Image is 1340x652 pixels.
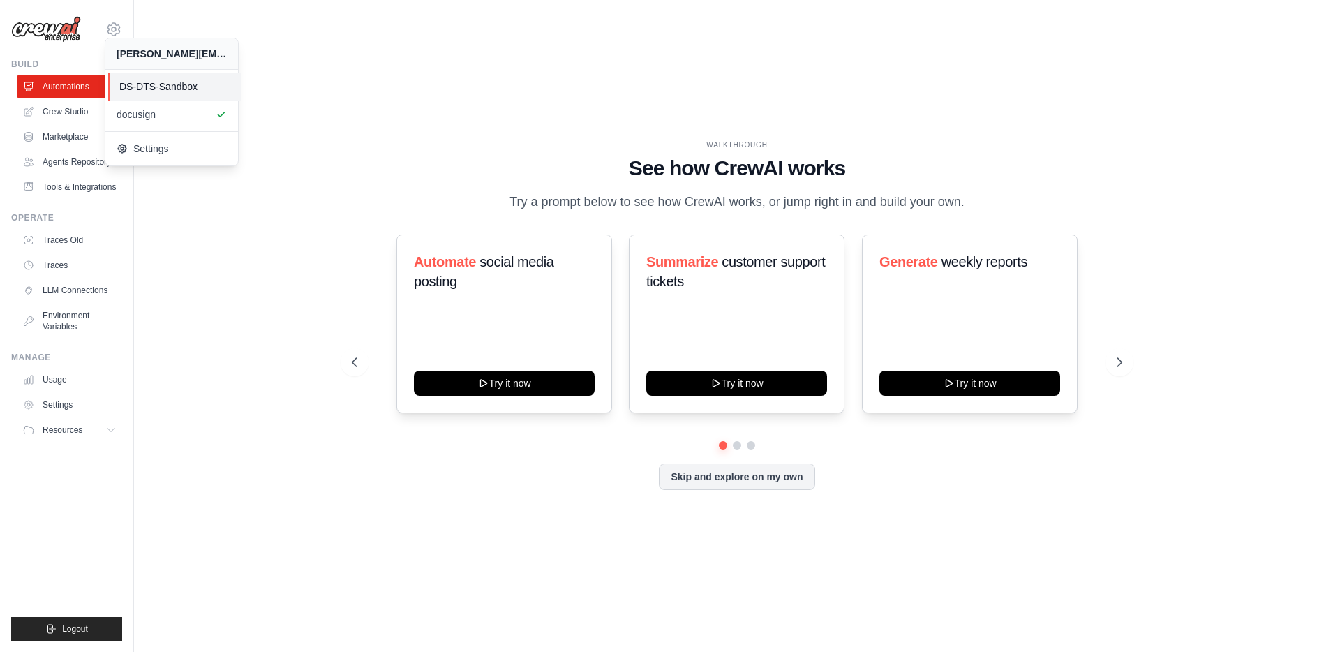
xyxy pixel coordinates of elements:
[117,108,227,121] span: docusign
[17,229,122,251] a: Traces Old
[11,59,122,70] div: Build
[11,352,122,363] div: Manage
[17,419,122,441] button: Resources
[414,371,595,396] button: Try it now
[62,623,88,635] span: Logout
[1270,585,1340,652] iframe: Chat Widget
[17,176,122,198] a: Tools & Integrations
[117,47,227,61] div: [PERSON_NAME][EMAIL_ADDRESS][PERSON_NAME][DOMAIN_NAME]
[17,254,122,276] a: Traces
[11,16,81,43] img: Logo
[117,142,227,156] span: Settings
[17,369,122,391] a: Usage
[17,304,122,338] a: Environment Variables
[879,371,1060,396] button: Try it now
[108,73,241,101] a: DS-DTS-Sandbox
[646,254,825,289] span: customer support tickets
[659,464,814,490] button: Skip and explore on my own
[11,212,122,223] div: Operate
[414,254,476,269] span: Automate
[43,424,82,436] span: Resources
[646,254,718,269] span: Summarize
[17,75,122,98] a: Automations
[414,254,554,289] span: social media posting
[17,394,122,416] a: Settings
[502,192,971,212] p: Try a prompt below to see how CrewAI works, or jump right in and build your own.
[105,101,238,128] a: docusign
[17,101,122,123] a: Crew Studio
[17,279,122,302] a: LLM Connections
[646,371,827,396] button: Try it now
[352,156,1122,181] h1: See how CrewAI works
[119,80,230,94] span: DS-DTS-Sandbox
[17,126,122,148] a: Marketplace
[352,140,1122,150] div: WALKTHROUGH
[17,151,122,173] a: Agents Repository
[879,254,938,269] span: Generate
[11,617,122,641] button: Logout
[105,135,238,163] a: Settings
[941,254,1027,269] span: weekly reports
